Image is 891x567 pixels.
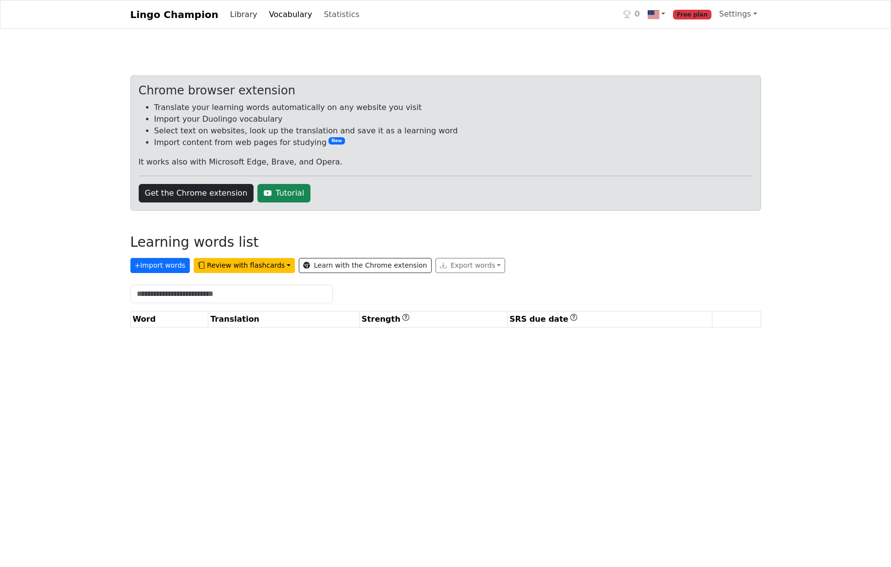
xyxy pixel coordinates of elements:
a: Free plan [669,4,715,24]
p: It works also with Microsoft Edge, Brave, and Opera. [139,156,753,168]
a: Statistics [320,5,363,24]
a: Settings [715,4,761,24]
button: Review with flashcards [194,258,295,273]
a: Vocabulary [265,5,316,24]
li: Select text on websites, look up the translation and save it as a learning word [154,125,753,137]
span: 0 [635,8,640,20]
a: Get the Chrome extension [139,184,254,202]
li: Import your Duolingo vocabulary [154,113,753,125]
a: Library [226,5,261,24]
th: Strength [360,311,508,328]
a: Lingo Champion [130,5,218,24]
span: Free plan [673,10,711,19]
a: 0 [619,4,644,24]
a: +Import words [130,258,194,268]
a: Tutorial [257,184,310,202]
th: Translation [208,311,360,328]
div: Chrome browser extension [139,84,753,98]
li: Translate your learning words automatically on any website you visit [154,102,753,113]
a: Learn with the Chrome extension [299,258,432,273]
th: SRS due date [507,311,712,328]
button: +Import words [130,258,190,273]
li: Import content from web pages for studying [154,137,753,148]
h3: Learning words list [130,234,259,251]
th: Word [130,311,208,328]
img: us.svg [648,9,659,20]
span: New [328,137,345,145]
